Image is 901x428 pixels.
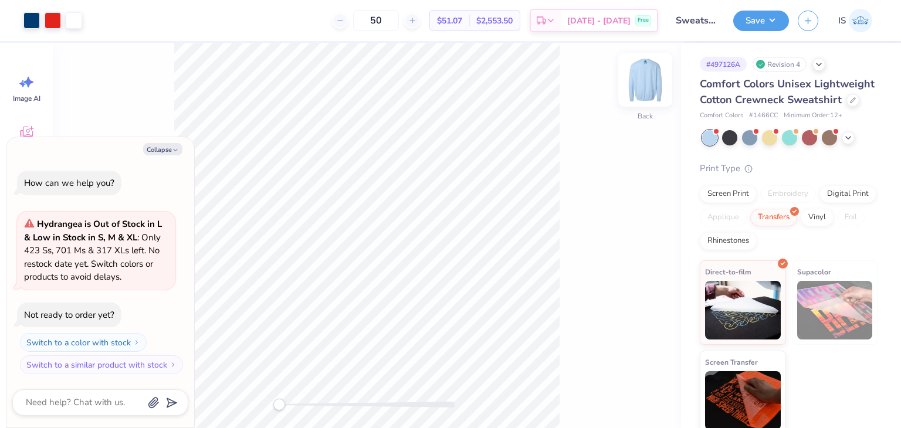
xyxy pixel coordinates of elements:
[667,9,724,32] input: Untitled Design
[24,218,162,283] span: : Only 423 Ss, 701 Ms & 317 XLs left. No restock date yet. Switch colors or products to avoid del...
[753,57,807,72] div: Revision 4
[838,14,846,28] span: IS
[760,185,816,203] div: Embroidery
[24,309,114,321] div: Not ready to order yet?
[476,15,513,27] span: $2,553.50
[622,56,669,103] img: Back
[567,15,631,27] span: [DATE] - [DATE]
[700,77,875,107] span: Comfort Colors Unisex Lightweight Cotton Crewneck Sweatshirt
[705,281,781,339] img: Direct-to-film
[638,16,649,25] span: Free
[797,281,873,339] img: Supacolor
[353,10,399,31] input: – –
[705,356,758,368] span: Screen Transfer
[784,111,842,121] span: Minimum Order: 12 +
[750,209,797,226] div: Transfers
[20,333,147,352] button: Switch to a color with stock
[797,266,831,278] span: Supacolor
[13,94,40,103] span: Image AI
[638,111,653,121] div: Back
[819,185,876,203] div: Digital Print
[273,399,285,410] div: Accessibility label
[749,111,778,121] span: # 1466CC
[170,361,177,368] img: Switch to a similar product with stock
[700,232,757,250] div: Rhinestones
[143,143,182,155] button: Collapse
[700,185,757,203] div: Screen Print
[705,266,751,278] span: Direct-to-film
[437,15,462,27] span: $51.07
[849,9,872,32] img: Ishita Singh
[801,209,834,226] div: Vinyl
[700,57,747,72] div: # 497126A
[700,209,747,226] div: Applique
[24,218,162,243] strong: Hydrangea is Out of Stock in L & Low in Stock in S, M & XL
[833,9,878,32] a: IS
[733,11,789,31] button: Save
[133,339,140,346] img: Switch to a color with stock
[24,177,114,189] div: How can we help you?
[837,209,865,226] div: Foil
[700,162,878,175] div: Print Type
[700,111,743,121] span: Comfort Colors
[20,355,183,374] button: Switch to a similar product with stock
